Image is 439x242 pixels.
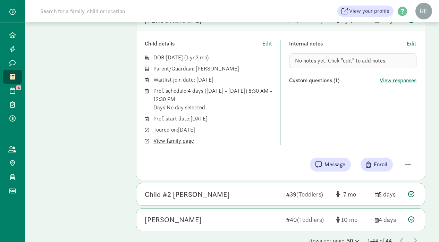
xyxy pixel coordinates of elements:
div: 5 days [375,190,403,199]
div: Pref. start date: [DATE] [153,115,272,123]
a: View your profile [337,6,394,17]
span: [DATE] [166,54,183,61]
div: Parent/Guardian: [PERSON_NAME] [153,65,272,73]
div: Child #2 Lawlor [145,189,230,200]
div: 4 days [375,215,403,224]
div: DOB: ( ) [153,53,272,62]
span: Enroll [374,160,387,169]
span: 3 [196,54,207,61]
div: 39 [286,190,330,199]
div: [object Object] [336,190,369,199]
button: Edit [262,40,272,48]
div: Toured on: [DATE] [153,126,272,134]
div: Waitlist join date: [DATE] [153,76,272,84]
iframe: Chat Widget [404,209,439,242]
div: Katherine Castro Hagen [145,214,202,225]
div: Child details [145,40,262,48]
input: Search for a family, child or location [36,4,231,18]
div: [object Object] [336,215,369,224]
div: Custom questions (1) [289,76,380,85]
span: No notes yet. Click "edit" to add notes. [295,57,387,64]
div: Internal notes [289,40,407,48]
span: 1 [186,54,196,61]
div: Pref. schedule: 4 days ([DATE] - [DATE]) 8:30 AM - 12:30 PM Days: No day selected [153,87,272,112]
button: Message [310,158,351,172]
span: 10 [341,216,357,224]
div: 40 [286,215,330,224]
span: (Toddlers) [297,216,324,224]
button: Enroll [361,158,393,172]
button: View responses [380,76,416,85]
span: (Toddlers) [296,190,323,198]
span: Message [324,160,345,169]
button: Edit [407,40,416,48]
span: -7 [341,190,356,198]
button: View family page [153,137,194,145]
span: 4 [16,85,21,90]
span: View your profile [349,7,389,15]
a: 4 [3,84,22,98]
